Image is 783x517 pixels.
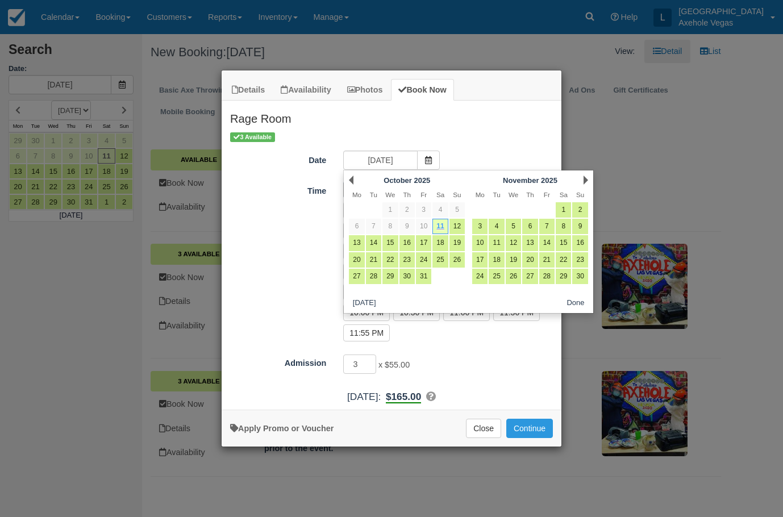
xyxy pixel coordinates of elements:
a: 14 [539,235,555,251]
a: 25 [432,252,448,268]
a: 8 [556,219,571,234]
div: : [222,390,561,404]
a: 15 [382,235,398,251]
a: Availability [273,79,338,101]
a: 12 [449,219,465,234]
button: Close [466,419,501,438]
span: 3 Available [230,132,275,142]
a: 8 [382,219,398,234]
a: 26 [506,269,521,284]
a: 16 [572,235,588,251]
div: Item Modal [222,101,561,404]
span: Sunday [576,191,584,198]
a: 21 [539,252,555,268]
a: 3 [416,202,431,218]
a: 15 [556,235,571,251]
span: Sunday [453,191,461,198]
a: 27 [522,269,538,284]
h2: Rage Room [222,101,561,130]
a: 23 [399,252,415,268]
a: 5 [506,219,521,234]
a: 29 [382,269,398,284]
span: Wednesday [385,191,395,198]
a: 9 [399,219,415,234]
span: Friday [544,191,550,198]
span: Friday [420,191,427,198]
span: Thursday [403,191,411,198]
span: Monday [352,191,361,198]
a: Details [224,79,272,101]
a: 31 [416,269,431,284]
a: 30 [572,269,588,284]
a: 3 [472,219,488,234]
a: 13 [522,235,538,251]
span: Monday [476,191,485,198]
a: 10 [416,219,431,234]
span: Tuesday [493,191,501,198]
a: 21 [366,252,381,268]
span: 2025 [541,176,557,185]
a: 20 [522,252,538,268]
span: October [384,176,412,185]
a: 19 [449,235,465,251]
a: 28 [539,269,555,284]
a: 1 [382,202,398,218]
a: 11 [489,235,504,251]
label: Time [222,181,335,197]
label: 11:55 PM [343,324,390,341]
a: 13 [349,235,364,251]
a: 30 [399,269,415,284]
span: Wednesday [509,191,518,198]
a: 12 [506,235,521,251]
a: 10 [472,235,488,251]
a: 24 [472,269,488,284]
a: 20 [349,252,364,268]
a: 17 [416,235,431,251]
a: 22 [556,252,571,268]
button: [DATE] [348,296,380,310]
span: Saturday [560,191,568,198]
a: 17 [472,252,488,268]
span: [DATE] [347,391,378,402]
button: Add to Booking [506,419,553,438]
button: Done [563,296,589,310]
input: Admission [343,355,376,374]
a: 6 [522,219,538,234]
a: 23 [572,252,588,268]
a: 27 [349,269,364,284]
a: 5 [449,202,465,218]
a: Book Now [391,79,453,101]
a: 2 [572,202,588,218]
a: 14 [366,235,381,251]
a: 11 [432,219,448,234]
a: Apply Voucher [230,424,334,433]
a: 19 [506,252,521,268]
span: November [503,176,539,185]
a: 18 [432,235,448,251]
a: Prev [349,176,353,185]
a: 28 [366,269,381,284]
a: 7 [366,219,381,234]
a: Photos [340,79,390,101]
a: 29 [556,269,571,284]
a: 7 [539,219,555,234]
a: Next [584,176,588,185]
span: Thursday [526,191,534,198]
label: Date [222,151,335,166]
a: 24 [416,252,431,268]
a: 1 [556,202,571,218]
a: 2 [399,202,415,218]
label: Admission [222,353,335,369]
span: x $55.00 [378,361,410,370]
a: 22 [382,252,398,268]
span: Saturday [436,191,444,198]
a: 6 [349,219,364,234]
a: 18 [489,252,504,268]
b: $165.00 [386,391,421,403]
a: 4 [489,219,504,234]
a: 9 [572,219,588,234]
span: Tuesday [370,191,377,198]
a: 26 [449,252,465,268]
a: 16 [399,235,415,251]
span: 2025 [414,176,430,185]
